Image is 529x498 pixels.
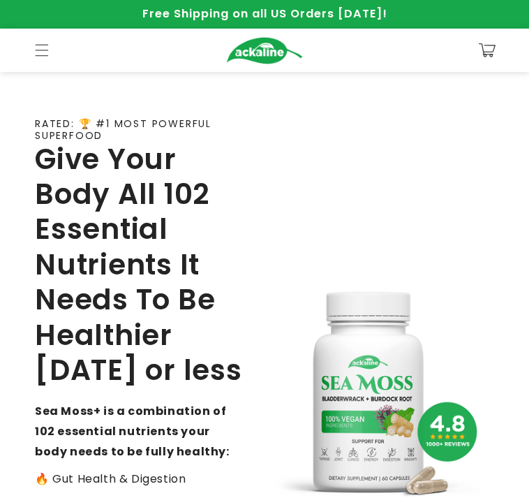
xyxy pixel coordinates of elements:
span: Free Shipping on all US Orders [DATE]! [142,6,387,22]
p: 🔥 Gut Health & Digestion [35,469,244,490]
strong: Sea Moss+ is a combination of 102 essential nutrients your body needs to be fully healthy: [35,403,230,460]
img: Ackaline [226,37,303,64]
summary: Menu [27,35,57,66]
p: RATED: 🏆 #1 MOST POWERFUL SUPERFOOD [35,118,244,142]
h2: Give Your Body All 102 Essential Nutrients It Needs To Be Healthier [DATE] or less [35,142,244,388]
